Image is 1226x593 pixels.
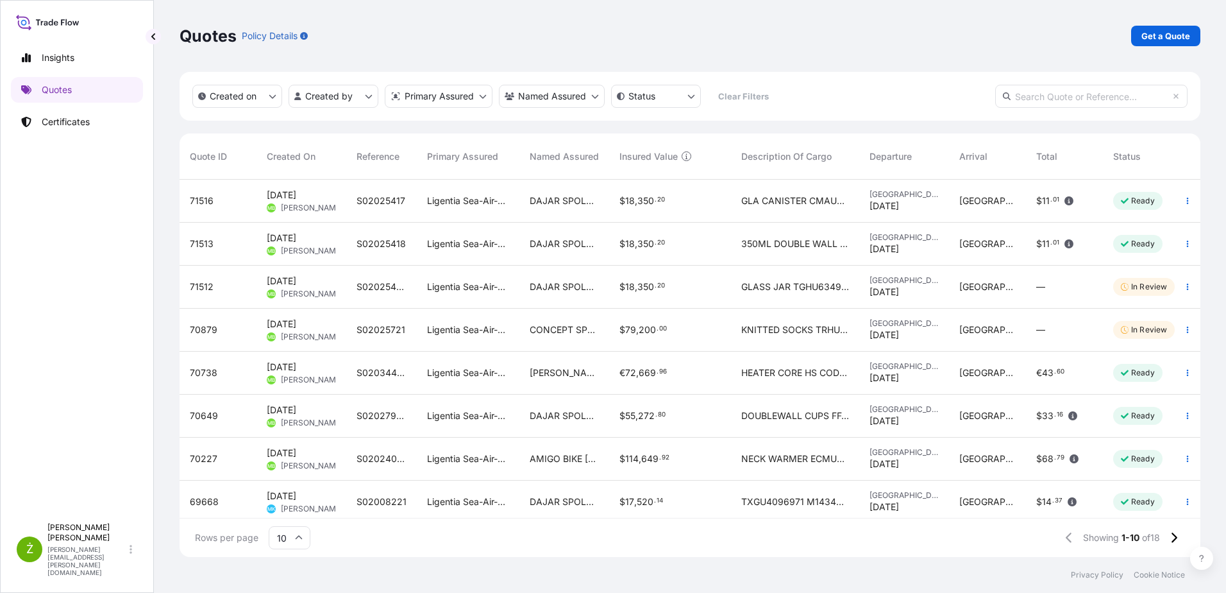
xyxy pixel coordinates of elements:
[1055,499,1062,503] span: 37
[267,503,275,515] span: MK
[530,194,599,207] span: DAJAR SPOLKA Z O. O.
[869,404,939,415] span: [GEOGRAPHIC_DATA]
[662,456,669,460] span: 92
[869,372,899,384] span: [DATE]
[11,109,143,135] a: Certificates
[427,495,509,508] span: Ligentia Sea-Air-Rail Sp. z o.o.
[192,85,282,108] button: createdOn Filter options
[1131,411,1155,421] p: Ready
[635,239,637,248] span: ,
[427,452,509,465] span: Ligentia Sea-Air-Rail Sp. z o.o.
[530,323,599,336] span: CONCEPT SPORT SP. Z O.O.
[1134,570,1185,580] a: Cookie Notice
[427,194,509,207] span: Ligentia Sea-Air-Rail Sp. z o.o.
[959,452,1016,465] span: [GEOGRAPHIC_DATA]
[869,318,939,329] span: [GEOGRAPHIC_DATA]
[1054,456,1056,460] span: .
[657,284,665,288] span: 20
[657,198,665,202] span: 20
[657,241,665,245] span: 20
[635,411,638,420] span: ,
[267,189,296,202] span: [DATE]
[357,194,405,207] span: S02025417
[427,366,509,379] span: Ligentia Sea-Air-Rail Sp. z o.o.
[1054,413,1056,417] span: .
[357,495,407,508] span: S02008221
[1050,241,1052,245] span: .
[869,490,939,501] span: [GEOGRAPHIC_DATA]
[1042,497,1052,506] span: 14
[190,237,214,250] span: 71513
[869,200,899,212] span: [DATE]
[267,404,296,417] span: [DATE]
[625,196,635,205] span: 18
[267,361,296,374] span: [DATE]
[267,288,275,300] span: MB
[628,90,655,103] p: Status
[357,366,407,379] span: S02034429
[1113,150,1141,163] span: Status
[190,280,214,293] span: 71512
[655,198,657,202] span: .
[869,232,939,243] span: [GEOGRAPHIC_DATA]
[659,456,661,460] span: .
[1131,282,1167,292] p: In Review
[619,411,625,420] span: $
[1050,198,1052,202] span: .
[639,325,656,334] span: 200
[405,90,474,103] p: Primary Assured
[625,368,636,377] span: 72
[741,237,849,250] span: 350ML DOUBLE WALL GLA TLLU8882616 40HC, 6112,000 KGS, 52,808 M3, 3820 CTN
[530,280,599,293] span: DAJAR SPOLKA Z O. O.
[718,90,769,103] p: Clear Filters
[635,196,637,205] span: ,
[357,452,407,465] span: S02024029
[636,368,639,377] span: ,
[658,413,666,417] span: 80
[657,499,663,503] span: 14
[530,452,599,465] span: AMIGO BIKE [PERSON_NAME]
[1131,26,1200,46] a: Get a Quote
[741,323,849,336] span: KNITTED SOCKS TRHU8335490 40hc, 9100,00kgs, 64,680 m3, 2000ctn TLLU5670779 40hc , 9100,00kgs, 64,...
[654,499,656,503] span: .
[635,282,637,291] span: ,
[305,90,353,103] p: Created by
[267,374,275,386] span: MB
[427,323,509,336] span: Ligentia Sea-Air-Rail Sp. z o.o.
[959,194,1016,207] span: [GEOGRAPHIC_DATA]
[619,196,625,205] span: $
[1071,570,1123,580] p: Privacy Policy
[1057,370,1064,374] span: 60
[869,458,899,470] span: [DATE]
[530,495,599,508] span: DAJAR SPOLKA Z O.O.
[869,286,899,298] span: [DATE]
[741,495,849,508] span: TXGU4096971 M1434940 40HC 4561.92 KG 65.127 M3 1536 CTN || METAL ORGANIZERS
[641,454,659,463] span: 649
[518,90,586,103] p: Named Assured
[281,504,343,514] span: [PERSON_NAME]
[1036,411,1042,420] span: $
[1036,497,1042,506] span: $
[741,194,849,207] span: GLA CANISTER CMAU5779578 40HC, 8018,400 KGS, 53,840 KGS
[625,497,634,506] span: 17
[995,85,1188,108] input: Search Quote or Reference...
[1036,196,1042,205] span: $
[619,150,678,163] span: Insured Value
[190,495,219,508] span: 69668
[1036,368,1042,377] span: €
[190,366,217,379] span: 70738
[281,332,343,342] span: [PERSON_NAME]
[289,85,378,108] button: createdBy Filter options
[267,150,315,163] span: Created On
[42,116,90,128] p: Certificates
[741,452,849,465] span: NECK WARMER ECMU7394388 M4030008 40HC 4043.20 KG 61.35 M3 1064 CTN GESU6759560 M2235184 40HC 4043...
[180,26,237,46] p: Quotes
[1131,454,1155,464] p: Ready
[959,323,1016,336] span: [GEOGRAPHIC_DATA]
[281,418,343,428] span: [PERSON_NAME]
[267,460,275,472] span: MB
[625,411,635,420] span: 55
[637,239,654,248] span: 350
[619,282,625,291] span: $
[530,150,599,163] span: Named Assured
